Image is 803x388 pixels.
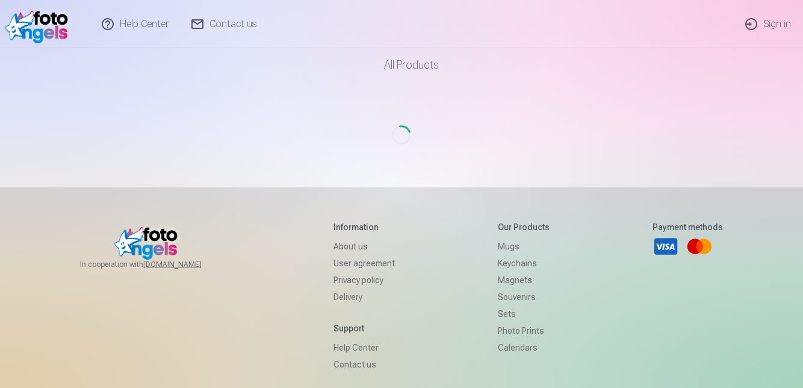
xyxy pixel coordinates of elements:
a: Help Center [333,339,395,356]
a: Contact us [333,356,395,373]
a: Sets [498,305,550,322]
img: /v1 [5,5,74,43]
a: [DOMAIN_NAME] [143,260,231,269]
h5: Our products [498,221,550,233]
h5: Payment methods [653,221,723,233]
a: Magnets [498,272,550,289]
a: Mastercard [686,233,713,260]
a: Visa [653,233,679,260]
a: Mugs [498,238,550,255]
a: About us [333,238,395,255]
a: Keychains [498,255,550,272]
h5: Information [333,221,395,233]
span: In cooperation with [80,260,231,269]
a: Calendars [498,339,550,356]
a: All products [350,48,453,82]
h5: Support [333,322,395,334]
a: Privacy policy [333,272,395,289]
a: Photo prints [498,322,550,339]
a: User agreement [333,255,395,272]
a: Souvenirs [498,289,550,305]
a: Delivery [333,289,395,305]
